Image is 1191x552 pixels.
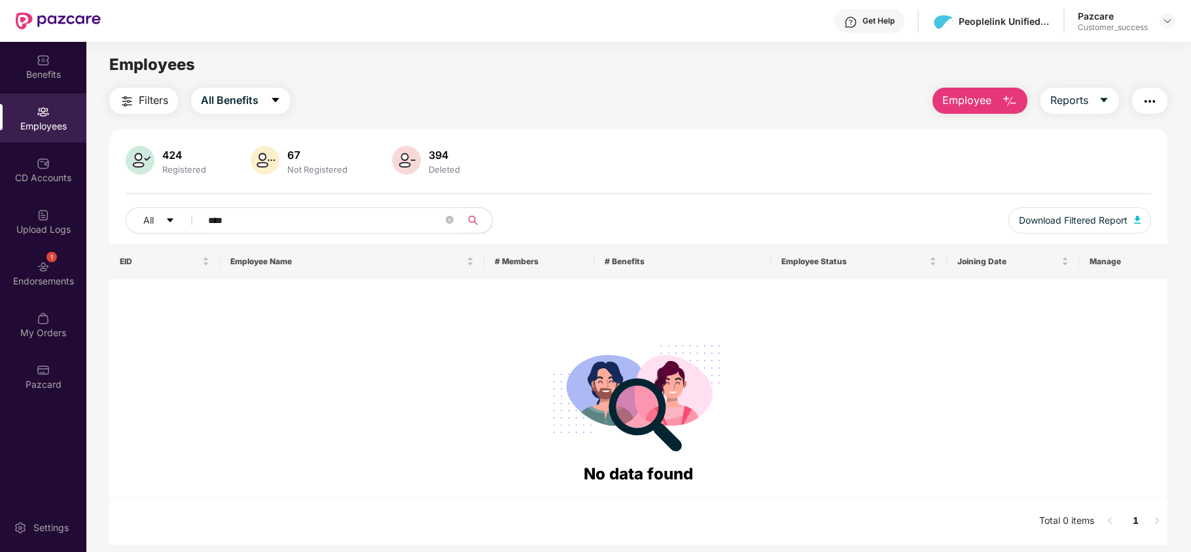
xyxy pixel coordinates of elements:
button: Filters [109,88,178,114]
button: Allcaret-down [126,207,205,233]
span: All [143,213,154,228]
img: svg+xml;base64,PHN2ZyB4bWxucz0iaHR0cDovL3d3dy53My5vcmcvMjAwMC9zdmciIHhtbG5zOnhsaW5rPSJodHRwOi8vd3... [1134,216,1141,224]
div: Customer_success [1078,22,1148,33]
div: Get Help [862,16,895,26]
button: Download Filtered Report [1008,207,1151,233]
img: svg+xml;base64,PHN2ZyBpZD0iTXlfT3JkZXJzIiBkYXRhLW5hbWU9Ik15IE9yZGVycyIgeG1sbnM9Imh0dHA6Ly93d3cudz... [37,312,50,325]
img: svg+xml;base64,PHN2ZyBpZD0iVXBsb2FkX0xvZ3MiIGRhdGEtbmFtZT0iVXBsb2FkIExvZ3MiIHhtbG5zPSJodHRwOi8vd3... [37,209,50,222]
img: svg+xml;base64,PHN2ZyB4bWxucz0iaHR0cDovL3d3dy53My5vcmcvMjAwMC9zdmciIHhtbG5zOnhsaW5rPSJodHRwOi8vd3... [251,146,279,175]
img: svg+xml;base64,PHN2ZyBpZD0iU2V0dGluZy0yMHgyMCIgeG1sbnM9Imh0dHA6Ly93d3cudzMub3JnLzIwMDAvc3ZnIiB3aW... [14,521,27,534]
th: Employee Status [771,244,947,279]
th: Manage [1079,244,1167,279]
th: # Benefits [594,244,770,279]
img: svg+xml;base64,PHN2ZyBpZD0iUGF6Y2FyZCIgeG1sbnM9Imh0dHA6Ly93d3cudzMub3JnLzIwMDAvc3ZnIiB3aWR0aD0iMj... [37,364,50,377]
img: svg+xml;base64,PHN2ZyBpZD0iSGVscC0zMngzMiIgeG1sbnM9Imh0dHA6Ly93d3cudzMub3JnLzIwMDAvc3ZnIiB3aWR0aD... [844,16,857,29]
span: right [1153,517,1161,525]
button: search [460,207,493,233]
div: Peoplelink Unified Communications Private Ltd [959,15,1050,27]
span: All Benefits [201,92,258,109]
span: close-circle [446,216,453,224]
div: Pazcare [1078,10,1148,22]
span: Employee Status [781,256,927,267]
span: Filters [139,92,168,109]
li: Total 0 items [1039,511,1094,532]
span: Download Filtered Report [1019,213,1128,228]
li: Previous Page [1099,511,1120,532]
span: No data found [584,464,693,483]
span: EID [120,256,199,267]
button: left [1099,511,1120,532]
img: svg+xml;base64,PHN2ZyBpZD0iRW1wbG95ZWVzIiB4bWxucz0iaHR0cDovL3d3dy53My5vcmcvMjAwMC9zdmciIHdpZHRoPS... [37,105,50,118]
img: download.png [934,12,953,31]
th: EID [109,244,219,279]
div: Settings [29,521,73,534]
span: Employee [942,92,991,109]
span: caret-down [270,95,281,107]
span: caret-down [166,216,175,226]
button: All Benefitscaret-down [191,88,291,114]
th: Employee Name [220,244,484,279]
img: New Pazcare Logo [16,12,101,29]
img: svg+xml;base64,PHN2ZyB4bWxucz0iaHR0cDovL3d3dy53My5vcmcvMjAwMC9zdmciIHdpZHRoPSIyODgiIGhlaWdodD0iMj... [544,329,732,462]
span: close-circle [446,215,453,227]
img: svg+xml;base64,PHN2ZyB4bWxucz0iaHR0cDovL3d3dy53My5vcmcvMjAwMC9zdmciIHhtbG5zOnhsaW5rPSJodHRwOi8vd3... [1002,94,1018,109]
span: Reports [1050,92,1088,109]
img: svg+xml;base64,PHN2ZyBpZD0iQ0RfQWNjb3VudHMiIGRhdGEtbmFtZT0iQ0QgQWNjb3VudHMiIHhtbG5zPSJodHRwOi8vd3... [37,157,50,170]
img: svg+xml;base64,PHN2ZyB4bWxucz0iaHR0cDovL3d3dy53My5vcmcvMjAwMC9zdmciIHhtbG5zOnhsaW5rPSJodHRwOi8vd3... [126,146,154,175]
div: 424 [160,148,209,162]
span: Joining Date [957,256,1059,267]
div: Not Registered [285,164,350,175]
div: 67 [285,148,350,162]
img: svg+xml;base64,PHN2ZyB4bWxucz0iaHR0cDovL3d3dy53My5vcmcvMjAwMC9zdmciIHdpZHRoPSIyNCIgaGVpZ2h0PSIyNC... [1142,94,1158,109]
img: svg+xml;base64,PHN2ZyBpZD0iRHJvcGRvd24tMzJ4MzIiIHhtbG5zPSJodHRwOi8vd3d3LnczLm9yZy8yMDAwL3N2ZyIgd2... [1162,16,1173,26]
div: 394 [426,148,463,162]
div: 1 [46,252,57,262]
img: svg+xml;base64,PHN2ZyB4bWxucz0iaHR0cDovL3d3dy53My5vcmcvMjAwMC9zdmciIHhtbG5zOnhsaW5rPSJodHRwOi8vd3... [392,146,421,175]
img: svg+xml;base64,PHN2ZyBpZD0iQmVuZWZpdHMiIHhtbG5zPSJodHRwOi8vd3d3LnczLm9yZy8yMDAwL3N2ZyIgd2lkdGg9Ij... [37,54,50,67]
button: Employee [933,88,1027,114]
img: svg+xml;base64,PHN2ZyB4bWxucz0iaHR0cDovL3d3dy53My5vcmcvMjAwMC9zdmciIHdpZHRoPSIyNCIgaGVpZ2h0PSIyNC... [119,94,135,109]
span: caret-down [1099,95,1109,107]
span: search [460,215,486,226]
li: Next Page [1147,511,1167,532]
li: 1 [1126,511,1147,532]
span: Employee Name [230,256,464,267]
img: svg+xml;base64,PHN2ZyBpZD0iRW5kb3JzZW1lbnRzIiB4bWxucz0iaHR0cDovL3d3dy53My5vcmcvMjAwMC9zdmciIHdpZH... [37,260,50,273]
button: Reportscaret-down [1040,88,1119,114]
span: left [1106,517,1114,525]
a: 1 [1126,511,1147,530]
div: Deleted [426,164,463,175]
th: # Members [484,244,594,279]
div: Registered [160,164,209,175]
button: right [1147,511,1167,532]
th: Joining Date [947,244,1079,279]
span: Employees [109,55,195,74]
